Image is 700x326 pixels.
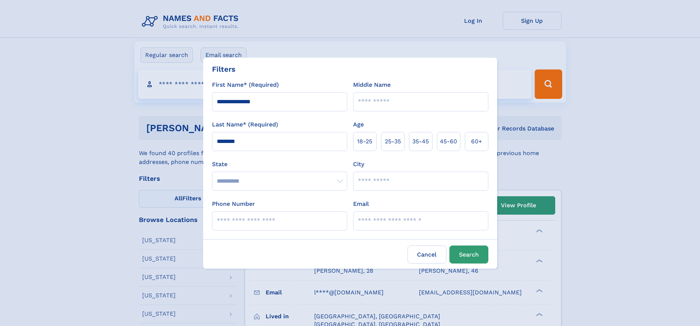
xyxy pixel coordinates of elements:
span: 60+ [471,137,482,146]
label: Last Name* (Required) [212,120,278,129]
label: State [212,160,347,169]
span: 18‑25 [357,137,372,146]
label: Phone Number [212,200,255,208]
label: City [353,160,364,169]
span: 25‑35 [385,137,401,146]
label: First Name* (Required) [212,80,279,89]
label: Email [353,200,369,208]
label: Age [353,120,364,129]
div: Filters [212,64,236,75]
span: 35‑45 [412,137,429,146]
label: Middle Name [353,80,391,89]
label: Cancel [408,246,446,264]
button: Search [449,246,488,264]
span: 45‑60 [440,137,457,146]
